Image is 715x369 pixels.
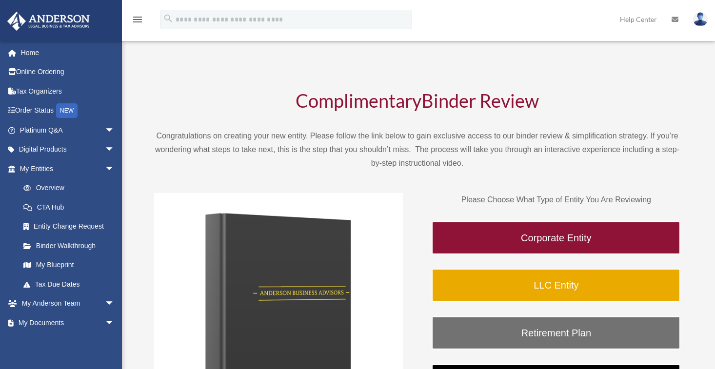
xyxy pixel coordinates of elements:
[105,140,124,160] span: arrow_drop_down
[432,316,680,350] a: Retirement Plan
[7,43,129,62] a: Home
[14,236,124,255] a: Binder Walkthrough
[105,332,124,352] span: arrow_drop_down
[132,17,143,25] a: menu
[105,159,124,179] span: arrow_drop_down
[163,13,174,24] i: search
[432,193,680,207] p: Please Choose What Type of Entity You Are Reviewing
[105,313,124,333] span: arrow_drop_down
[7,140,129,159] a: Digital Productsarrow_drop_down
[105,294,124,314] span: arrow_drop_down
[14,274,129,294] a: Tax Due Dates
[7,120,129,140] a: Platinum Q&Aarrow_drop_down
[693,12,708,26] img: User Pic
[154,129,681,170] p: Congratulations on creating your new entity. Please follow the link below to gain exclusive acces...
[421,89,539,112] span: Binder Review
[7,62,129,82] a: Online Ordering
[432,221,680,254] a: Corporate Entity
[56,103,78,118] div: NEW
[14,178,129,198] a: Overview
[7,332,129,352] a: Online Learningarrow_drop_down
[296,89,421,112] span: Complimentary
[7,294,129,313] a: My Anderson Teamarrow_drop_down
[14,217,129,236] a: Entity Change Request
[4,12,93,31] img: Anderson Advisors Platinum Portal
[7,101,129,121] a: Order StatusNEW
[14,255,129,275] a: My Blueprint
[132,14,143,25] i: menu
[105,120,124,140] span: arrow_drop_down
[14,197,129,217] a: CTA Hub
[7,313,129,332] a: My Documentsarrow_drop_down
[432,269,680,302] a: LLC Entity
[7,159,129,178] a: My Entitiesarrow_drop_down
[7,81,129,101] a: Tax Organizers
